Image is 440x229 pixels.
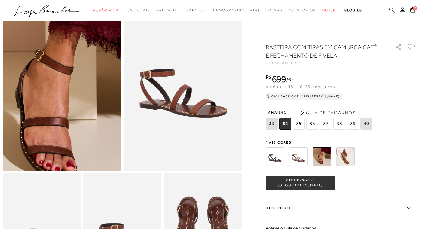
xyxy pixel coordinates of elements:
span: 35 [293,118,305,130]
span: Sapatos [186,8,205,12]
span: Acessórios [289,8,316,12]
span: Outlet [322,8,339,12]
div: CÓD: [266,61,386,65]
span: 39 [347,118,359,130]
span: Bolsas [266,8,283,12]
span: Essenciais [125,8,150,12]
span: 40 [360,118,372,130]
span: 34 [279,118,291,130]
span: 36 [306,118,318,130]
button: Guia de Tamanhos [298,108,358,118]
a: categoryNavScreenReaderText [322,5,339,16]
img: RASTEIRA COM TIRAS EM COURO CARAMELO E FECHAMENTO DE FIVELA [336,147,355,166]
a: categoryNavScreenReaderText [289,5,316,16]
span: 130100982 [277,61,301,65]
a: categoryNavScreenReaderText [266,5,283,16]
img: RASTEIRA COM TIRAS EM CAMURÇA BEGE FENDI E FECHAMENTO DE FIVELA [289,147,308,166]
span: 38 [333,118,345,130]
a: BLOG LB [344,5,362,16]
a: categoryNavScreenReaderText [125,5,150,16]
div: Cashback com Mais [PERSON_NAME] [266,93,342,100]
h1: RASTEIRA COM TIRAS EM CAMURÇA CAFÉ E FECHAMENTO DE FIVELA [266,43,378,60]
span: BLOG LB [344,8,362,12]
span: [DEMOGRAPHIC_DATA] [211,8,260,12]
span: 90 [287,76,293,82]
span: 2 [413,6,417,10]
span: ADICIONAR À [GEOGRAPHIC_DATA] [266,177,335,188]
a: categoryNavScreenReaderText [186,5,205,16]
a: categoryNavScreenReaderText [156,5,180,16]
img: RASTEIRA COM TIRAS EM CAMURÇA AZUL NAVAL E FECHAMENTO DE FIVELA [266,147,284,166]
span: Tamanho [266,108,374,117]
span: 699 [272,74,286,84]
button: ADICIONAR À [GEOGRAPHIC_DATA] [266,176,335,190]
i: , [286,77,293,82]
span: Mais cores [266,141,416,144]
i: R$ [266,75,272,80]
span: Verão Viva [93,8,119,12]
img: RASTEIRA COM TIRAS EM CAMURÇA CAFÉ E FECHAMENTO DE FIVELA [313,147,331,166]
label: Descrição [266,200,416,217]
a: categoryNavScreenReaderText [93,5,119,16]
a: noSubCategoriesText [211,5,260,16]
span: 37 [320,118,332,130]
span: 33 [266,118,278,130]
span: ou 6x de R$116,65 sem juros [266,84,335,89]
button: 2 [408,7,417,15]
span: Sandálias [156,8,180,12]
